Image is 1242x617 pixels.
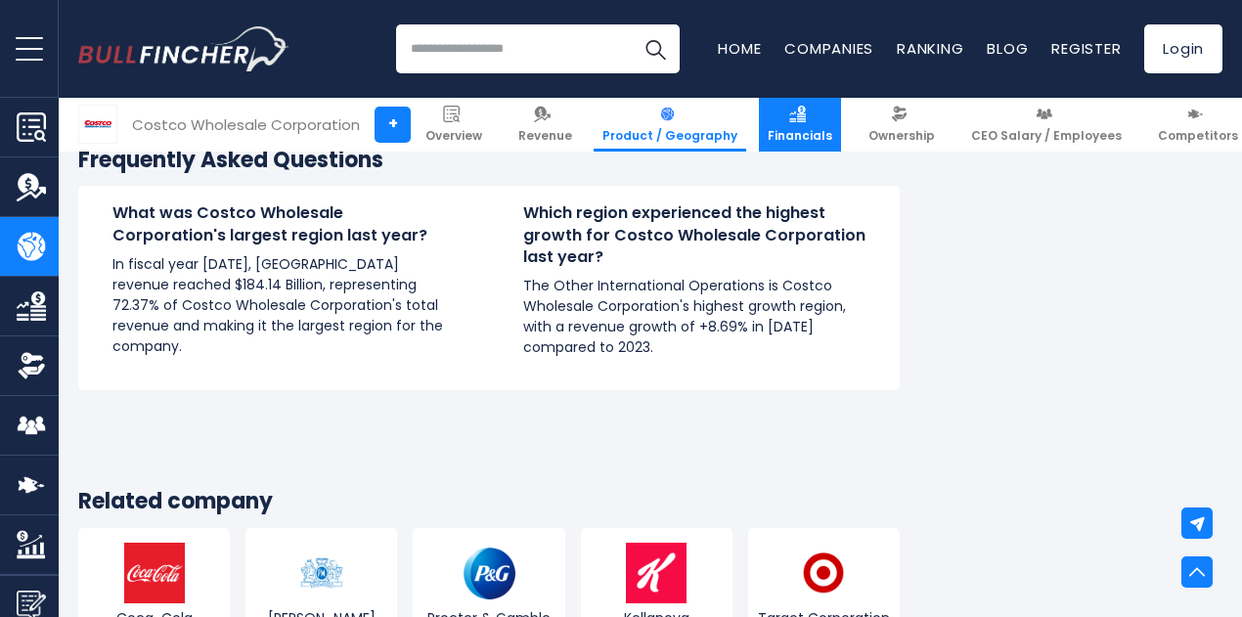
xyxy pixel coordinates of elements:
a: CEO Salary / Employees [962,98,1131,152]
button: Search [631,24,680,73]
img: TGT logo [793,543,854,603]
a: Financials [759,98,841,152]
span: Ownership [868,128,935,144]
a: Register [1051,38,1121,59]
span: Competitors [1158,128,1238,144]
a: Overview [417,98,491,152]
span: Product / Geography [602,128,737,144]
img: COST logo [79,106,116,143]
a: Revenue [510,98,581,152]
h3: Related company [78,488,900,516]
span: Overview [425,128,482,144]
img: PG logo [459,543,519,603]
h4: Which region experienced the highest growth for Costco Wholesale Corporation last year? [523,202,865,268]
p: The Other International Operations is Costco Wholesale Corporation's highest growth region, with ... [523,276,865,358]
a: Ranking [897,38,963,59]
a: Login [1144,24,1222,73]
h3: Frequently Asked Questions [78,147,900,175]
span: CEO Salary / Employees [971,128,1122,144]
a: Ownership [860,98,944,152]
img: Bullfincher logo [78,26,289,71]
h4: What was Costco Wholesale Corporation's largest region last year? [112,202,455,246]
div: Costco Wholesale Corporation [132,113,360,136]
span: Revenue [518,128,572,144]
p: In fiscal year [DATE], [GEOGRAPHIC_DATA] revenue reached $184.14 Billion, representing 72.37% of ... [112,254,455,357]
a: Companies [784,38,873,59]
img: K logo [626,543,687,603]
a: Product / Geography [594,98,746,152]
a: Blog [987,38,1028,59]
img: PM logo [291,543,352,603]
a: Go to homepage [78,26,288,71]
span: Financials [768,128,832,144]
a: + [375,107,411,143]
img: KO logo [124,543,185,603]
img: Ownership [17,351,46,380]
a: Home [718,38,761,59]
